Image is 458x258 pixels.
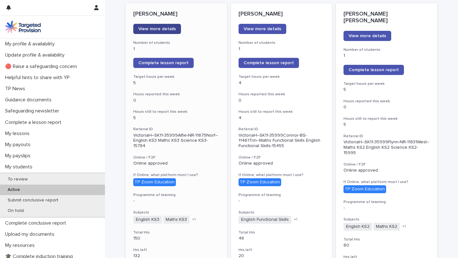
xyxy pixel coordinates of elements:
[3,187,25,193] p: Active
[343,185,386,193] div: TP Zoom Education
[402,225,406,228] span: + 1
[343,116,430,121] h3: Hours still to report this week
[239,248,325,253] h3: Hrs left
[343,200,430,205] h3: Programme of learning
[343,47,430,52] h3: Number of students
[3,52,70,58] p: Update profile & availability
[192,218,196,221] span: + 1
[343,243,430,248] p: 60
[343,65,404,75] a: Complete lesson report
[133,40,219,45] h3: Number of students
[343,237,430,242] h3: Total Hrs
[343,87,430,92] p: 5
[133,74,219,79] h3: Target hours per week
[133,92,219,97] h3: Hours reported this week
[133,133,219,149] p: VictoriaH--SK11-35999Alfie-NR-11675Norf--English KS3 Maths KS3 Science KS3-15784
[239,109,325,114] h3: Hours still to report this week
[5,21,41,33] img: M5nRWzHhSzIhMunXDL62
[239,40,325,45] h3: Number of students
[349,68,399,72] span: Complete lesson report
[3,108,64,114] p: Safeguarding newsletter
[3,142,36,148] p: My payouts
[133,98,219,103] p: 0
[239,80,325,86] p: 4
[373,223,400,231] span: Maths KS2
[239,230,325,235] h3: Total Hrs
[239,58,299,68] a: Complete lesson report
[239,133,325,149] p: VictoriaH--SK11-35999Connor-BS-11461Trin--Maths Functional Skills English Functional Skills-15455
[3,242,40,248] p: My resources
[239,46,325,52] p: 1
[133,115,219,121] p: 5
[133,11,219,18] p: [PERSON_NAME]
[133,58,194,68] a: Complete lesson report
[343,223,372,231] span: English KS2
[239,236,325,241] p: 48
[239,127,325,132] h3: Referral ID
[138,61,189,65] span: Complete lesson report
[133,155,219,160] h3: Online / F2F
[239,216,291,224] span: English Functional Skills
[3,75,75,81] p: Helpful hints to share with YP
[3,64,82,70] p: 🔴 Raise a safeguarding concern
[3,119,66,126] p: Complete a lesson report
[239,178,281,186] div: TP Zoom Education
[239,92,325,97] h3: Hours reported this week
[163,216,190,224] span: Maths KS3
[343,217,430,222] h3: Subjects
[239,198,325,204] p: -
[133,80,219,86] p: 5
[133,198,219,204] p: -
[3,86,30,92] p: TP News
[133,161,219,166] p: Online approved
[294,218,297,221] span: + 1
[239,161,325,166] p: Online approved
[133,210,219,215] h3: Subjects
[343,11,430,24] p: [PERSON_NAME] [PERSON_NAME]
[3,164,38,170] p: My students
[3,177,33,182] p: To review
[239,24,286,34] a: View more details
[3,208,29,214] p: On hold
[343,139,430,155] p: VictoriaH--SK11-35999Flynn-NR-11831West--Maths KS2 English KS2 Science KS2-15995
[343,168,430,173] p: Online approved
[3,131,35,137] p: My lessons
[239,210,325,215] h3: Subjects
[343,122,430,127] p: 5
[133,46,219,52] p: 1
[244,27,281,31] span: View more details
[343,81,430,86] h3: Target hours per week
[239,193,325,198] h3: Programme of learning
[349,34,386,38] span: View more details
[343,162,430,167] h3: Online / F2F
[133,193,219,198] h3: Programme of learning
[133,230,219,235] h3: Total Hrs
[133,109,219,114] h3: Hours still to report this week
[343,53,430,58] p: 1
[343,99,430,104] h3: Hours reported this week
[133,248,219,253] h3: Hrs left
[343,105,430,110] p: 0
[343,180,430,185] h3: If Online, what platform must I use?
[3,231,59,237] p: Upload my documents
[133,236,219,241] p: 150
[133,216,162,224] span: English KS3
[138,27,176,31] span: View more details
[343,134,430,139] h3: Referral ID
[244,61,294,65] span: Complete lesson report
[3,41,60,47] p: My profile & availability
[3,198,63,203] p: Submit conclusive report
[133,173,219,178] h3: If Online, what platform must I use?
[239,98,325,103] p: 0
[3,97,57,103] p: Guidance documents
[239,74,325,79] h3: Target hours per week
[343,31,391,41] a: View more details
[133,178,176,186] div: TP Zoom Education
[239,155,325,160] h3: Online / F2F
[239,11,325,18] p: [PERSON_NAME]
[133,127,219,132] h3: Referral ID
[3,153,36,159] p: My payslips
[3,220,71,226] p: Complete conclusive report
[343,205,430,211] p: -
[239,173,325,178] h3: If Online, what platform must I use?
